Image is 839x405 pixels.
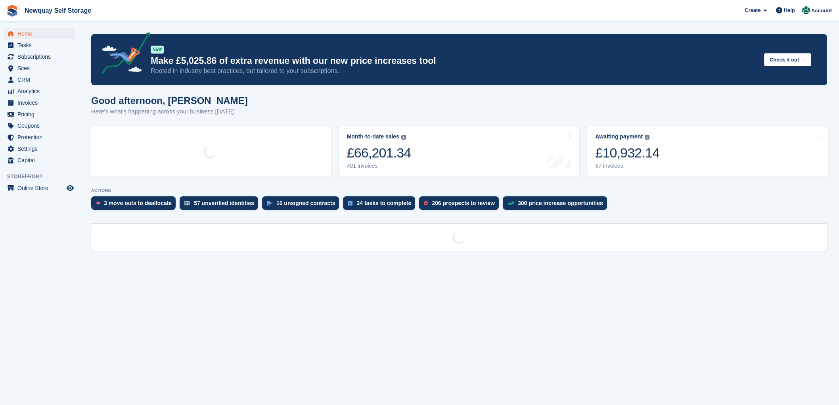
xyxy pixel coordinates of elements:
[4,74,75,85] a: menu
[343,196,419,214] a: 24 tasks to complete
[17,182,65,194] span: Online Store
[151,67,758,75] p: Rooted in industry best practices, but tailored to your subscriptions.
[17,132,65,143] span: Protection
[595,133,643,140] div: Awaiting payment
[347,133,399,140] div: Month-to-date sales
[17,97,65,108] span: Invoices
[595,163,659,169] div: 67 invoices
[356,200,411,206] div: 24 tasks to complete
[401,135,406,140] img: icon-info-grey-7440780725fd019a000dd9b08b2336e03edf1995a4989e88bcd33f0948082b44.svg
[17,155,65,166] span: Capital
[811,7,832,15] span: Account
[587,126,828,177] a: Awaiting payment £10,932.14 67 invoices
[645,135,649,140] img: icon-info-grey-7440780725fd019a000dd9b08b2336e03edf1995a4989e88bcd33f0948082b44.svg
[95,32,150,77] img: price-adjustments-announcement-icon-8257ccfd72463d97f412b2fc003d46551f7dbcb40ab6d574587a9cd5c0d94...
[419,196,503,214] a: 206 prospects to review
[802,6,810,14] img: JON
[4,40,75,51] a: menu
[17,109,65,120] span: Pricing
[7,173,79,180] span: Storefront
[4,155,75,166] a: menu
[4,109,75,120] a: menu
[339,126,580,177] a: Month-to-date sales £66,201.34 401 invoices
[17,74,65,85] span: CRM
[4,120,75,131] a: menu
[4,143,75,154] a: menu
[184,201,190,205] img: verify_identity-adf6edd0f0f0b5bbfe63781bf79b02c33cf7c696d77639b501bdc392416b5a36.svg
[745,6,760,14] span: Create
[17,120,65,131] span: Coupons
[65,183,75,193] a: Preview store
[17,86,65,97] span: Analytics
[347,145,411,161] div: £66,201.34
[96,201,100,205] img: move_outs_to_deallocate_icon-f764333ba52eb49d3ac5e1228854f67142a1ed5810a6f6cc68b1a99e826820c5.svg
[151,46,164,54] div: NEW
[347,163,411,169] div: 401 invoices
[4,182,75,194] a: menu
[4,132,75,143] a: menu
[424,201,428,205] img: prospect-51fa495bee0391a8d652442698ab0144808aea92771e9ea1ae160a38d050c398.svg
[91,107,248,116] p: Here's what's happening across your business [DATE]
[784,6,795,14] span: Help
[17,143,65,154] span: Settings
[4,97,75,108] a: menu
[91,188,827,193] p: ACTIONS
[432,200,495,206] div: 206 prospects to review
[17,51,65,62] span: Subscriptions
[17,28,65,39] span: Home
[595,145,659,161] div: £10,932.14
[4,86,75,97] a: menu
[518,200,603,206] div: 300 price increase opportunities
[194,200,254,206] div: 57 unverified identities
[764,53,811,66] button: Check it out →
[503,196,611,214] a: 300 price increase opportunities
[151,55,758,67] p: Make £5,025.86 of extra revenue with our new price increases tool
[4,63,75,74] a: menu
[4,28,75,39] a: menu
[91,95,248,106] h1: Good afternoon, [PERSON_NAME]
[6,5,18,17] img: stora-icon-8386f47178a22dfd0bd8f6a31ec36ba5ce8667c1dd55bd0f319d3a0aa187defe.svg
[91,196,180,214] a: 3 move outs to deallocate
[21,4,94,17] a: Newquay Self Storage
[17,40,65,51] span: Tasks
[180,196,262,214] a: 57 unverified identities
[104,200,172,206] div: 3 move outs to deallocate
[267,201,272,205] img: contract_signature_icon-13c848040528278c33f63329250d36e43548de30e8caae1d1a13099fd9432cc5.svg
[508,202,514,205] img: price_increase_opportunities-93ffe204e8149a01c8c9dc8f82e8f89637d9d84a8eef4429ea346261dce0b2c0.svg
[17,63,65,74] span: Sites
[262,196,343,214] a: 16 unsigned contracts
[348,201,352,205] img: task-75834270c22a3079a89374b754ae025e5fb1db73e45f91037f5363f120a921f8.svg
[4,51,75,62] a: menu
[276,200,335,206] div: 16 unsigned contracts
